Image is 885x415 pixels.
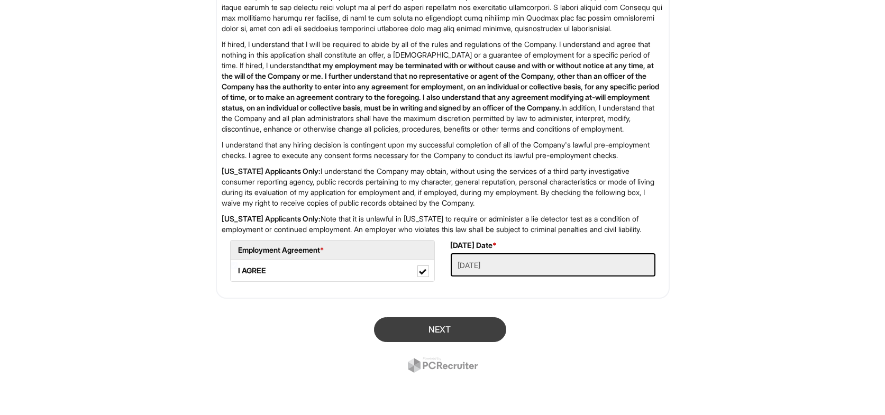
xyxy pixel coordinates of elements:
label: [DATE] Date [451,240,497,251]
h5: Employment Agreement [239,246,426,254]
strong: [US_STATE] Applicants Only: [222,167,321,176]
p: Note that it is unlawful in [US_STATE] to require or administer a lie detector test as a conditio... [222,214,663,235]
label: I AGREE [231,260,434,281]
strong: that my employment may be terminated with or without cause and with or without notice at any time... [222,61,660,112]
button: Next [374,317,506,342]
p: I understand that any hiring decision is contingent upon my successful completion of all of the C... [222,140,663,161]
input: Today's Date [451,253,655,276]
p: I understand the Company may obtain, without using the services of a third party investigative co... [222,166,663,208]
strong: [US_STATE] Applicants Only: [222,214,321,223]
p: If hired, I understand that I will be required to abide by all of the rules and regulations of th... [222,39,663,134]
